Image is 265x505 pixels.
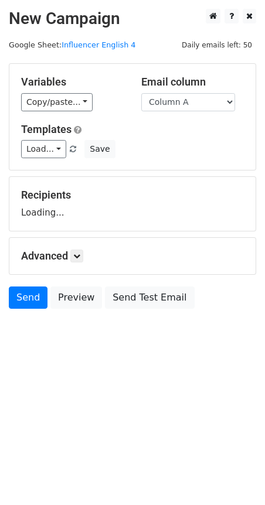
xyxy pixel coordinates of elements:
[9,9,256,29] h2: New Campaign
[21,189,244,219] div: Loading...
[105,286,194,309] a: Send Test Email
[21,250,244,262] h5: Advanced
[178,39,256,52] span: Daily emails left: 50
[9,286,47,309] a: Send
[21,76,124,88] h5: Variables
[141,76,244,88] h5: Email column
[21,189,244,202] h5: Recipients
[50,286,102,309] a: Preview
[62,40,135,49] a: Influencer English 4
[178,40,256,49] a: Daily emails left: 50
[84,140,115,158] button: Save
[21,140,66,158] a: Load...
[21,123,72,135] a: Templates
[21,93,93,111] a: Copy/paste...
[9,40,135,49] small: Google Sheet:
